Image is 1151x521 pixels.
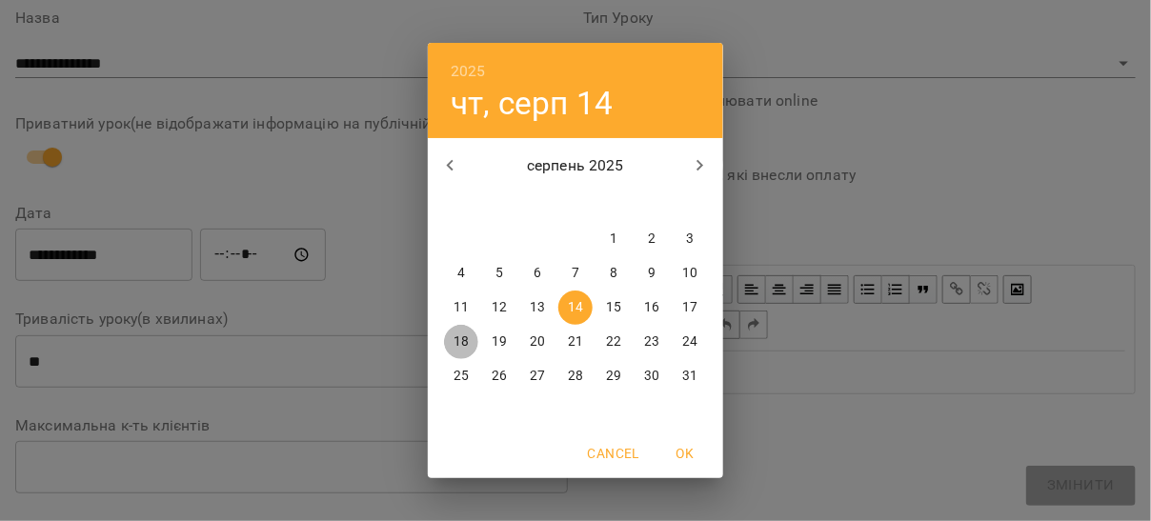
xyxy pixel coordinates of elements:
[596,291,631,325] button: 15
[682,367,697,386] p: 31
[596,325,631,359] button: 22
[454,367,469,386] p: 25
[635,291,669,325] button: 16
[454,332,469,351] p: 18
[606,367,621,386] p: 29
[482,325,516,359] button: 19
[635,359,669,393] button: 30
[444,291,478,325] button: 11
[558,256,593,291] button: 7
[492,367,507,386] p: 26
[648,230,656,249] p: 2
[492,298,507,317] p: 12
[572,264,579,283] p: 7
[444,325,478,359] button: 18
[686,230,694,249] p: 3
[635,222,669,256] button: 2
[596,193,631,212] span: пт
[558,325,593,359] button: 21
[644,332,659,351] p: 23
[444,359,478,393] button: 25
[482,256,516,291] button: 5
[520,325,555,359] button: 20
[482,291,516,325] button: 12
[673,256,707,291] button: 10
[451,58,486,85] button: 2025
[444,256,478,291] button: 4
[635,325,669,359] button: 23
[530,332,545,351] p: 20
[673,325,707,359] button: 24
[635,193,669,212] span: сб
[644,367,659,386] p: 30
[682,332,697,351] p: 24
[530,367,545,386] p: 27
[673,291,707,325] button: 17
[568,367,583,386] p: 28
[635,256,669,291] button: 9
[568,298,583,317] p: 14
[520,193,555,212] span: ср
[482,193,516,212] span: вт
[520,291,555,325] button: 13
[673,222,707,256] button: 3
[444,193,478,212] span: пн
[606,298,621,317] p: 15
[682,298,697,317] p: 17
[454,298,469,317] p: 11
[682,264,697,283] p: 10
[558,291,593,325] button: 14
[673,359,707,393] button: 31
[673,193,707,212] span: нд
[580,436,647,471] button: Cancel
[596,359,631,393] button: 29
[606,332,621,351] p: 22
[596,256,631,291] button: 8
[474,154,678,177] p: серпень 2025
[492,332,507,351] p: 19
[662,442,708,465] span: OK
[610,264,617,283] p: 8
[530,298,545,317] p: 13
[558,359,593,393] button: 28
[482,359,516,393] button: 26
[588,442,639,465] span: Cancel
[520,256,555,291] button: 6
[644,298,659,317] p: 16
[596,222,631,256] button: 1
[520,359,555,393] button: 27
[648,264,656,283] p: 9
[451,84,614,123] button: чт, серп 14
[558,193,593,212] span: чт
[457,264,465,283] p: 4
[568,332,583,351] p: 21
[610,230,617,249] p: 1
[534,264,541,283] p: 6
[495,264,503,283] p: 5
[655,436,716,471] button: OK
